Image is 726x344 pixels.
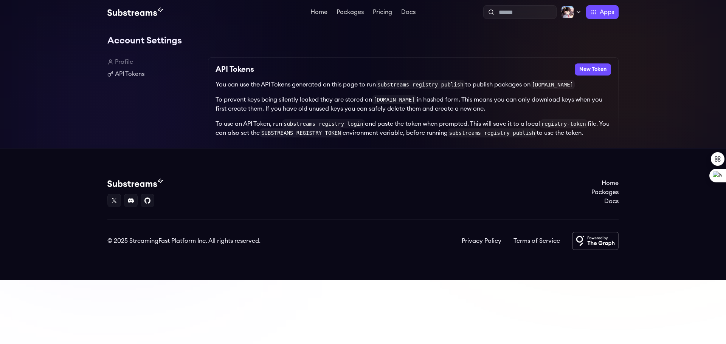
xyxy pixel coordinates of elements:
[371,9,394,17] a: Pricing
[531,80,575,89] code: [DOMAIN_NAME]
[335,9,365,17] a: Packages
[107,33,619,48] h1: Account Settings
[282,119,365,128] code: substreams registry login
[572,232,619,250] img: Powered by The Graph
[513,236,560,245] a: Terms of Service
[107,69,202,79] a: API Tokens
[591,179,619,188] a: Home
[107,179,163,188] img: Substream's logo
[400,9,417,17] a: Docs
[561,6,574,19] img: Profile
[107,236,261,245] div: © 2025 StreamingFast Platform Inc. All rights reserved.
[540,119,588,128] code: registry-token
[376,80,465,89] code: substreams registry publish
[216,63,254,76] h2: API Tokens
[107,8,163,17] img: Substream's logo
[260,128,343,137] code: SUBSTREAMS_REGISTRY_TOKEN
[448,128,537,137] code: substreams registry publish
[309,9,329,17] a: Home
[216,95,611,113] p: To prevent keys being silently leaked they are stored on in hashed form. This means you can only ...
[462,236,501,245] a: Privacy Policy
[600,8,614,17] span: Apps
[372,95,417,104] code: [DOMAIN_NAME]
[216,119,611,137] p: To use an API Token, run and paste the token when prompted. This will save it to a local file. Yo...
[107,57,202,66] a: Profile
[591,188,619,197] a: Packages
[575,63,611,76] button: New Token
[216,80,611,89] p: You can use the API Tokens generated on this page to run to publish packages on
[591,197,619,206] a: Docs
